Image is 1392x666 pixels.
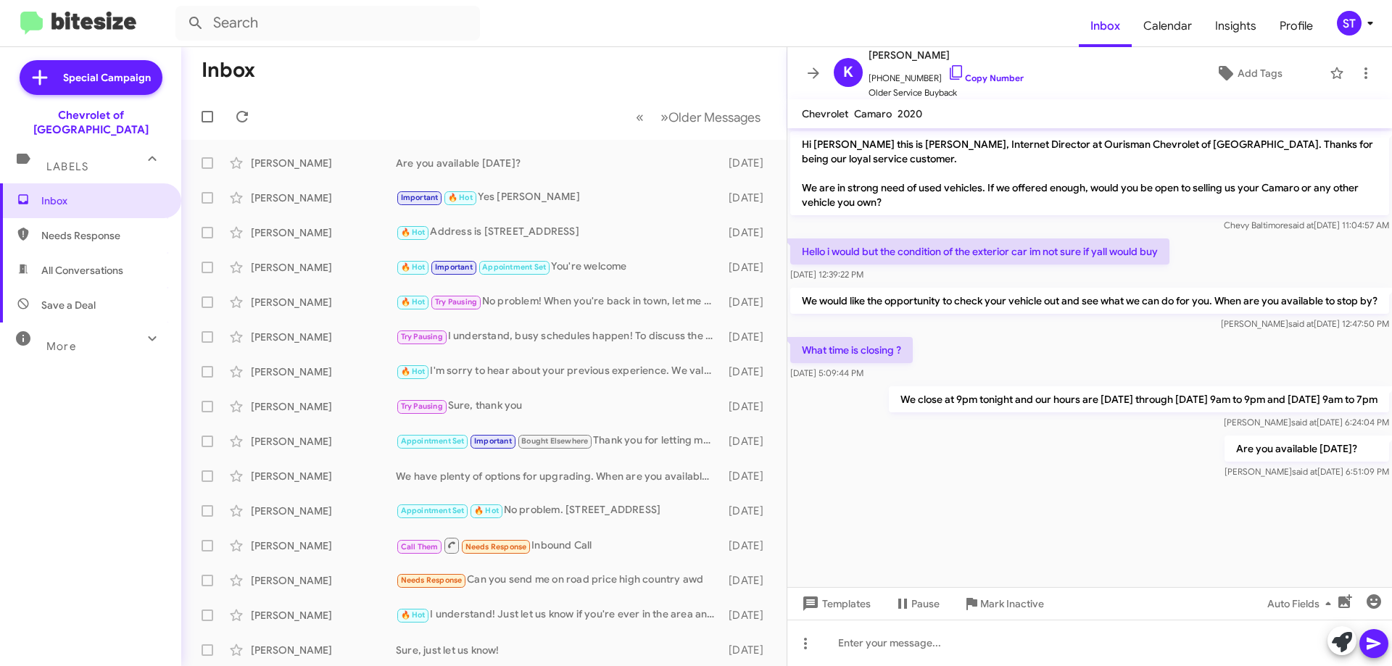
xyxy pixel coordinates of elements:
span: said at [1292,466,1317,477]
span: Add Tags [1238,60,1283,86]
button: Add Tags [1174,60,1322,86]
span: Important [401,193,439,202]
span: 🔥 Hot [401,297,426,307]
div: [PERSON_NAME] [251,399,396,414]
div: Inbound Call [396,536,721,554]
div: [DATE] [721,469,775,483]
div: Are you available [DATE]? [396,156,721,170]
button: Previous [627,102,652,132]
div: Sure, just let us know! [396,643,721,657]
span: Older Service Buyback [869,86,1024,100]
div: I understand, busy schedules happen! To discuss the vehicle's potential, feel free to reach out l... [396,328,721,345]
div: [PERSON_NAME] [251,330,396,344]
span: 🔥 Hot [401,367,426,376]
button: Next [652,102,769,132]
div: [PERSON_NAME] [251,573,396,588]
div: Thank you for letting me know [396,433,721,449]
span: More [46,340,76,353]
div: [DATE] [721,260,775,275]
span: [PHONE_NUMBER] [869,64,1024,86]
div: [PERSON_NAME] [251,365,396,379]
div: [DATE] [721,538,775,553]
span: Chevrolet [802,107,848,120]
span: Templates [799,591,871,617]
p: We close at 9pm tonight and our hours are [DATE] through [DATE] 9am to 9pm and [DATE] 9am to 7pm [889,386,1389,412]
div: [DATE] [721,156,775,170]
a: Profile [1268,5,1325,47]
div: [PERSON_NAME] [251,156,396,170]
div: [PERSON_NAME] [251,504,396,518]
span: Older Messages [668,109,761,125]
span: Appointment Set [401,506,465,515]
span: Call Them [401,542,439,551]
div: [DATE] [721,365,775,379]
a: Calendar [1132,5,1203,47]
span: Needs Response [401,575,463,585]
span: 🔥 Hot [448,193,473,202]
div: [PERSON_NAME] [251,469,396,483]
div: No problem. [STREET_ADDRESS] [396,502,721,519]
a: Insights [1203,5,1268,47]
div: [DATE] [721,643,775,657]
span: 🔥 Hot [401,228,426,237]
a: Copy Number [948,72,1024,83]
span: [DATE] 12:39:22 PM [790,269,863,280]
div: [PERSON_NAME] [251,260,396,275]
span: Labels [46,160,88,173]
div: [DATE] [721,434,775,449]
div: [DATE] [721,608,775,623]
a: Special Campaign [20,60,162,95]
span: » [660,108,668,126]
p: What time is closing ? [790,337,913,363]
span: K [843,61,853,84]
span: Pause [911,591,940,617]
span: Try Pausing [401,332,443,341]
div: [DATE] [721,399,775,414]
span: [PERSON_NAME] [DATE] 6:24:04 PM [1224,417,1389,428]
span: [PERSON_NAME] [DATE] 6:51:09 PM [1225,466,1389,477]
span: [PERSON_NAME] [869,46,1024,64]
span: Needs Response [465,542,527,551]
div: I understand! Just let us know if you're ever in the area and we can find a convenient time for y... [396,607,721,623]
div: No problem! When you're back in town, let me know, and we can schedule a convenient time to see y... [396,294,721,310]
span: Chevy Baltimore [DATE] 11:04:57 AM [1224,220,1389,230]
div: [PERSON_NAME] [251,225,396,240]
span: Camaro [854,107,892,120]
div: [PERSON_NAME] [251,191,396,205]
span: Inbox [41,193,165,208]
div: [DATE] [721,330,775,344]
div: Yes [PERSON_NAME] [396,189,721,206]
div: [PERSON_NAME] [251,643,396,657]
div: Can you send me on road price high country awd [396,572,721,588]
input: Search [175,6,480,41]
span: Important [435,262,473,272]
div: You're welcome [396,259,721,275]
span: said at [1288,318,1314,329]
div: ST [1337,11,1362,36]
span: Appointment Set [401,436,465,446]
p: Are you available [DATE]? [1225,436,1389,462]
span: Save a Deal [41,298,96,312]
span: Appointment Set [482,262,546,272]
div: [DATE] [721,191,775,205]
span: [DATE] 5:09:44 PM [790,367,863,378]
div: [PERSON_NAME] [251,434,396,449]
span: Bought Elsewhere [521,436,588,446]
button: Pause [882,591,951,617]
div: [DATE] [721,573,775,588]
span: All Conversations [41,263,123,278]
p: Hi [PERSON_NAME] this is [PERSON_NAME], Internet Director at Ourisman Chevrolet of [GEOGRAPHIC_DA... [790,131,1389,215]
a: Inbox [1079,5,1132,47]
span: Needs Response [41,228,165,243]
span: said at [1288,220,1314,230]
button: Mark Inactive [951,591,1056,617]
h1: Inbox [202,59,255,82]
div: I'm sorry to hear about your previous experience. We value your time and want to ensure you recei... [396,363,721,380]
span: Try Pausing [435,297,477,307]
span: 🔥 Hot [401,262,426,272]
span: Try Pausing [401,401,443,411]
span: Special Campaign [63,70,151,85]
span: 🔥 Hot [474,506,499,515]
